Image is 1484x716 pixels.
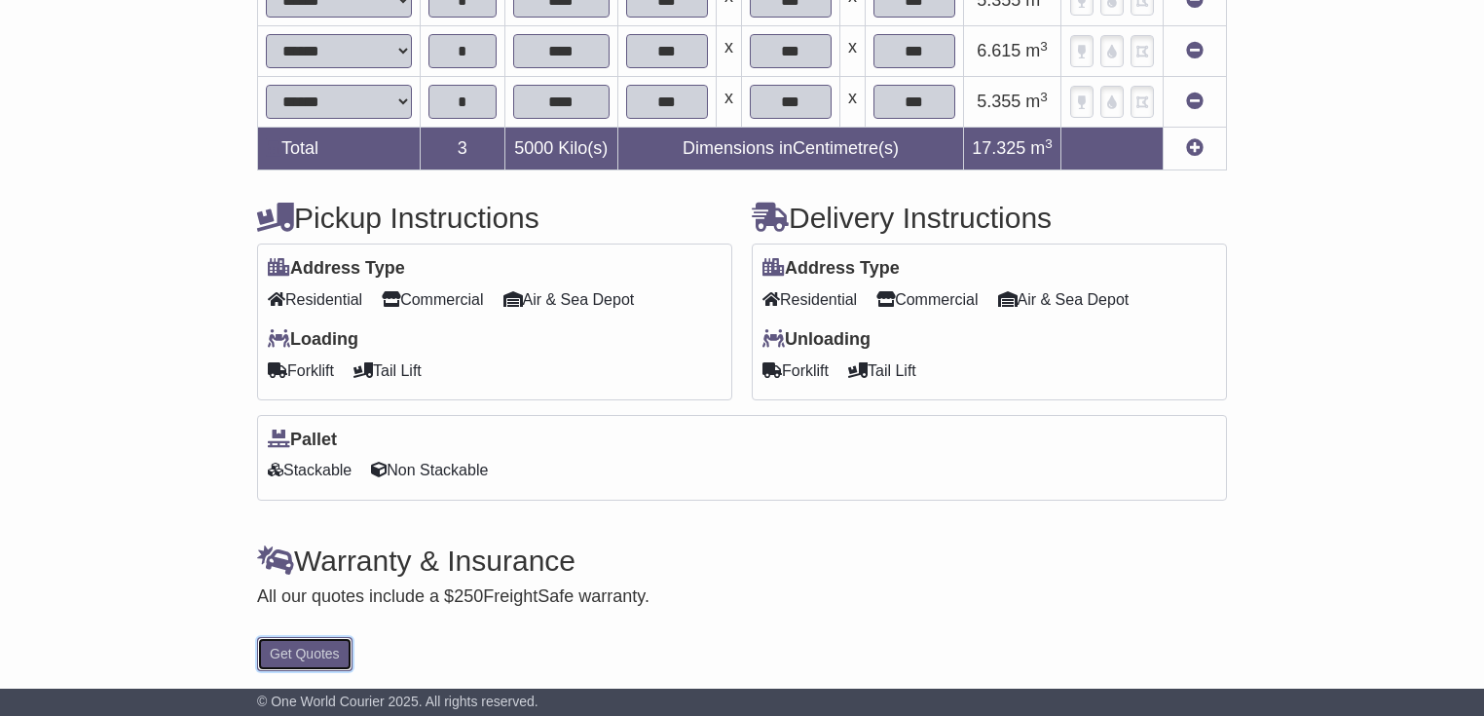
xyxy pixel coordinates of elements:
span: 250 [454,586,483,606]
span: © One World Courier 2025. All rights reserved. [257,694,538,709]
td: x [716,26,741,77]
td: x [716,77,741,128]
span: m [1030,138,1053,158]
span: Stackable [268,455,352,485]
span: m [1025,92,1048,111]
label: Loading [268,329,358,351]
h4: Warranty & Insurance [257,545,1227,577]
div: All our quotes include a $ FreightSafe warranty. [257,586,1227,608]
sup: 3 [1040,39,1048,54]
sup: 3 [1040,90,1048,104]
span: Forklift [268,356,334,386]
span: Commercial [876,284,978,315]
h4: Pickup Instructions [257,202,732,234]
span: 5.355 [977,92,1020,111]
span: Forklift [762,356,829,386]
button: Get Quotes [257,637,352,671]
sup: 3 [1045,136,1053,151]
span: Air & Sea Depot [503,284,635,315]
span: Air & Sea Depot [998,284,1130,315]
span: m [1025,41,1048,60]
td: x [839,26,865,77]
span: Residential [268,284,362,315]
td: 3 [421,128,505,170]
a: Remove this item [1186,41,1204,60]
h4: Delivery Instructions [752,202,1227,234]
td: Total [258,128,421,170]
td: x [839,77,865,128]
span: Tail Lift [848,356,916,386]
span: 17.325 [972,138,1025,158]
span: Non Stackable [371,455,488,485]
label: Pallet [268,430,337,451]
label: Unloading [762,329,871,351]
label: Address Type [762,258,900,280]
span: Commercial [382,284,483,315]
td: Dimensions in Centimetre(s) [618,128,964,170]
a: Remove this item [1186,92,1204,111]
span: Residential [762,284,857,315]
td: Kilo(s) [504,128,617,170]
span: 5000 [514,138,553,158]
label: Address Type [268,258,405,280]
span: 6.615 [977,41,1020,60]
span: Tail Lift [353,356,422,386]
a: Add new item [1186,138,1204,158]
